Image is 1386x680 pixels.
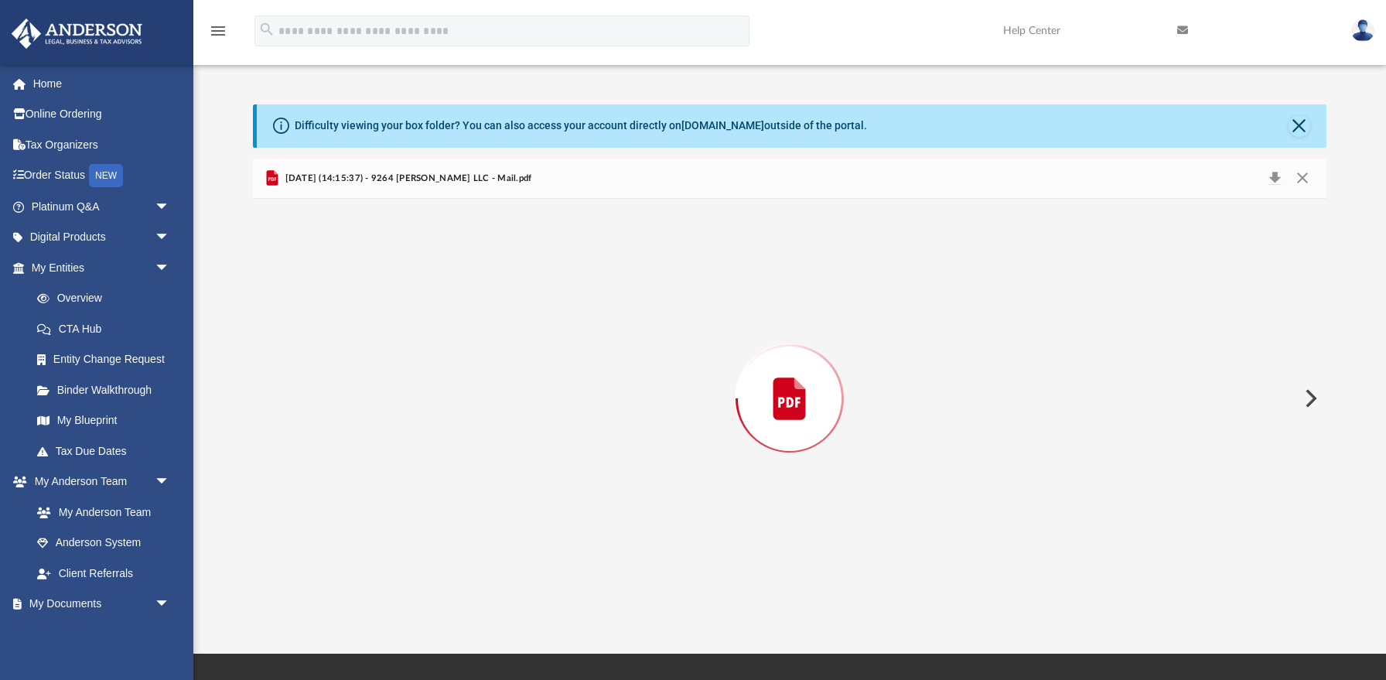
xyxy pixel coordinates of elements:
a: CTA Hub [22,313,193,344]
div: NEW [89,164,123,187]
span: arrow_drop_down [155,222,186,254]
img: User Pic [1351,19,1374,42]
a: My Documentsarrow_drop_down [11,589,186,620]
span: arrow_drop_down [155,466,186,498]
img: Anderson Advisors Platinum Portal [7,19,147,49]
a: Entity Change Request [22,344,193,375]
button: Close [1289,168,1316,190]
button: Next File [1292,377,1326,420]
a: Online Ordering [11,99,193,130]
i: menu [209,22,227,40]
span: arrow_drop_down [155,191,186,223]
i: search [258,21,275,38]
a: Anderson System [22,528,186,559]
a: Order StatusNEW [11,160,193,192]
a: Box [22,619,178,650]
a: Tax Organizers [11,129,193,160]
a: menu [209,29,227,40]
div: Difficulty viewing your box folder? You can also access your account directly on outside of the p... [295,118,867,134]
a: Digital Productsarrow_drop_down [11,222,193,253]
a: My Entitiesarrow_drop_down [11,252,193,283]
a: Overview [22,283,193,314]
a: Tax Due Dates [22,436,193,466]
a: Home [11,68,193,99]
span: arrow_drop_down [155,589,186,620]
a: Binder Walkthrough [22,374,193,405]
a: My Anderson Teamarrow_drop_down [11,466,186,497]
a: Client Referrals [22,558,186,589]
a: [DOMAIN_NAME] [681,119,764,132]
div: Preview [253,159,1326,599]
span: [DATE] (14:15:37) - 9264 [PERSON_NAME] LLC - Mail.pdf [282,172,531,186]
a: My Anderson Team [22,497,178,528]
a: Platinum Q&Aarrow_drop_down [11,191,193,222]
button: Download [1261,168,1289,190]
a: My Blueprint [22,405,186,436]
span: arrow_drop_down [155,252,186,284]
button: Close [1289,115,1310,137]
